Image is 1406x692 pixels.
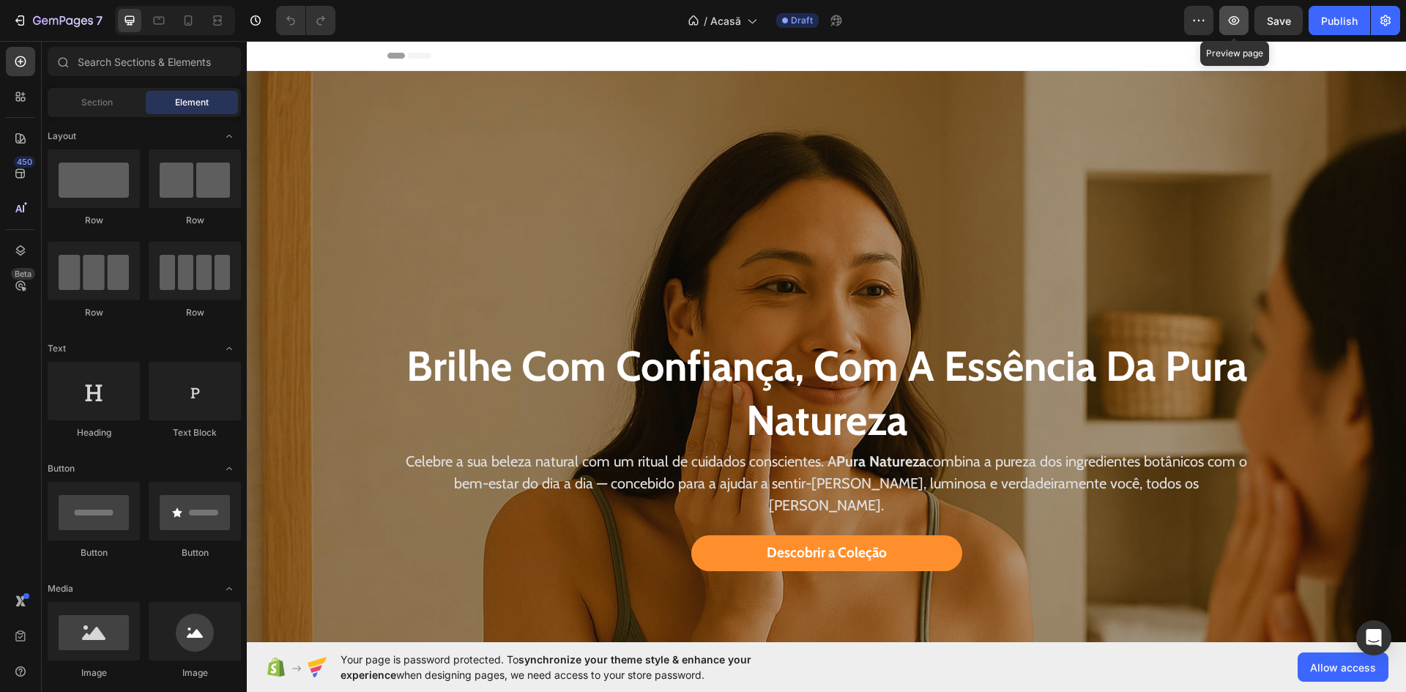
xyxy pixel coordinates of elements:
span: Toggle open [217,457,241,480]
div: Button [48,546,140,559]
button: Publish [1309,6,1370,35]
span: Button [48,462,75,475]
input: Search Sections & Elements [48,47,241,76]
span: Allow access [1310,660,1376,675]
span: Toggle open [217,124,241,148]
button: Save [1254,6,1303,35]
iframe: Design area [247,41,1406,642]
div: Publish [1321,13,1358,29]
span: Toggle open [217,577,241,600]
div: Image [48,666,140,680]
span: Acasă [710,13,741,29]
span: Text [48,342,66,355]
strong: Pura Natureza [589,412,680,429]
div: Row [149,214,241,227]
span: Layout [48,130,76,143]
div: Beta [11,268,35,280]
span: Draft [791,14,813,27]
div: 450 [14,156,35,168]
span: / [704,13,707,29]
span: Toggle open [217,337,241,360]
p: 7 [96,12,103,29]
div: Undo/Redo [276,6,335,35]
span: Section [81,96,113,109]
span: Your page is password protected. To when designing pages, we need access to your store password. [341,652,808,682]
div: Row [48,214,140,227]
div: Row [48,306,140,319]
span: Media [48,582,73,595]
div: Text Block [149,426,241,439]
div: Button [149,546,241,559]
div: Open Intercom Messenger [1356,620,1391,655]
div: Row [149,306,241,319]
button: Allow access [1298,652,1388,682]
a: Descobrir a Coleção [445,494,715,530]
div: Image [149,666,241,680]
span: Element [175,96,209,109]
button: 7 [6,6,109,35]
div: Heading [48,426,140,439]
span: synchronize your theme style & enhance your experience [341,653,751,681]
span: Descobrir a Coleção [520,503,640,520]
span: Save [1267,15,1291,27]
